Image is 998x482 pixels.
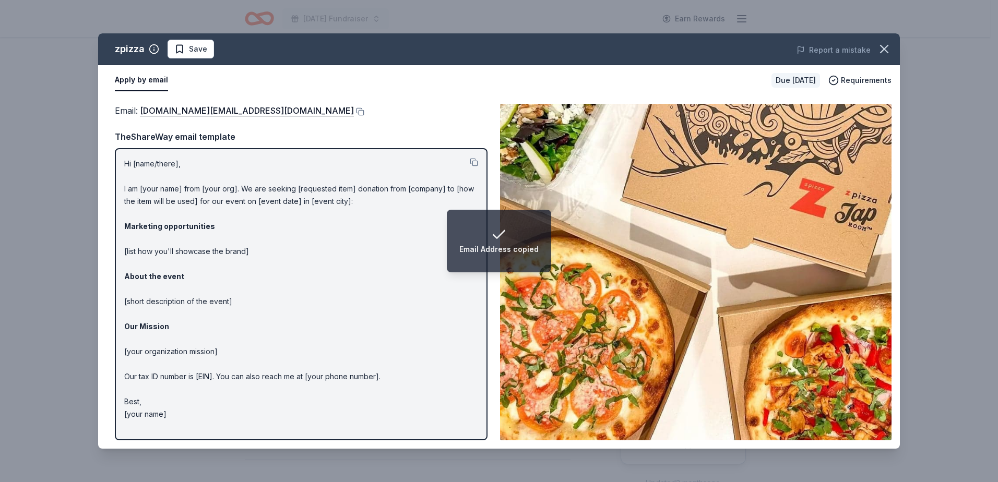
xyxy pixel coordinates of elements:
a: [DOMAIN_NAME][EMAIL_ADDRESS][DOMAIN_NAME] [140,104,354,117]
strong: Marketing opportunities [124,222,215,231]
span: Requirements [841,74,892,87]
div: Email Address copied [459,243,539,256]
div: zpizza [115,41,145,57]
span: Save [189,43,207,55]
img: Image for zpizza [500,104,892,440]
div: TheShareWay email template [115,130,488,143]
strong: About the event [124,272,184,281]
p: Hi [name/there], I am [your name] from [your org]. We are seeking [requested item] donation from ... [124,158,478,420]
strong: Our Mission [124,322,169,331]
button: Report a mistake [797,44,871,56]
button: Requirements [828,74,892,87]
span: Email : [115,105,354,116]
button: Save [168,40,214,58]
button: Apply by email [115,69,168,91]
div: Due [DATE] [771,73,820,88]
